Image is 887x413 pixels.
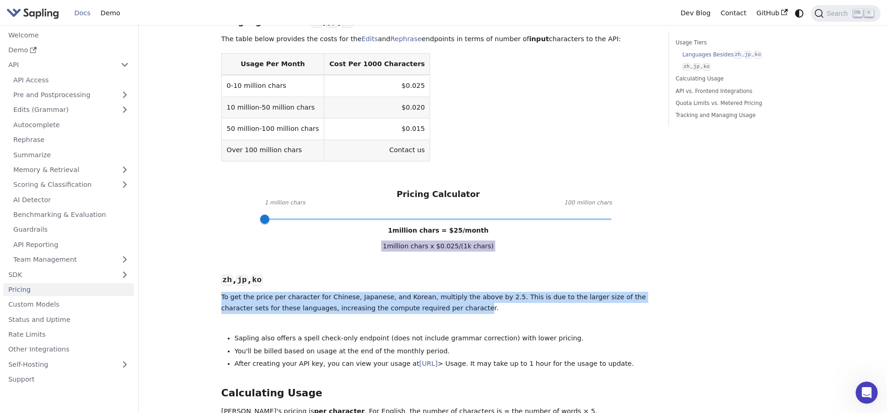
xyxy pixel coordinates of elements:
[8,253,134,266] a: Team Management
[221,34,656,45] p: The table below provides the costs for the and endpoints in terms of number of characters to the ...
[324,140,430,161] td: Contact us
[221,292,656,314] p: To get the price per character for Chinese, Japanese, and Korean, multiply the above by 2.5. This...
[793,6,806,20] button: Switch between dark and light mode (currently system mode)
[324,75,430,97] td: $0.025
[751,6,792,20] a: GitHub
[324,118,430,140] td: $0.015
[716,6,752,20] a: Contact
[564,198,612,208] span: 100 million chars
[676,74,801,83] a: Calculating Usage
[8,148,134,161] a: Summarize
[221,275,656,285] h3: , ,
[676,111,801,120] a: Tracking and Managing Usage
[682,50,798,59] a: Languages Besideszh,jp,ko
[324,54,430,75] th: Cost Per 1000 Characters
[3,373,134,386] a: Support
[381,240,496,252] span: 1 million chars x $ 0.025 /(1k chars)
[115,268,134,281] button: Expand sidebar category 'SDK'
[8,163,134,177] a: Memory & Retrieval
[265,198,305,208] span: 1 million chars
[676,99,801,108] a: Quota Limits vs. Metered Pricing
[235,333,656,344] li: Sapling also offers a spell check-only endpoint (does not include grammar correction) with lower ...
[734,51,742,59] code: zh
[3,298,134,311] a: Custom Models
[3,43,134,57] a: Demo
[221,140,324,161] td: Over 100 million chars
[3,283,134,296] a: Pricing
[221,118,324,140] td: 50 million-100 million chars
[8,178,134,191] a: Scoring & Classification
[3,28,134,42] a: Welcome
[96,6,125,20] a: Demo
[753,51,762,59] code: ko
[324,97,430,118] td: $0.020
[6,6,62,20] a: Sapling.ai
[221,75,324,97] td: 0-10 million chars
[69,6,96,20] a: Docs
[8,88,134,102] a: Pre and Postprocessing
[8,133,134,147] a: Rephrase
[3,313,134,326] a: Status and Uptime
[419,360,438,367] a: [URL]
[8,238,134,251] a: API Reporting
[6,6,59,20] img: Sapling.ai
[3,58,115,72] a: API
[8,193,134,206] a: AI Detector
[235,358,656,370] li: After creating your API key, you can view your usage at > Usage. It may take up to 1 hour for the...
[682,62,798,71] a: zh,jp,ko
[251,275,262,286] code: ko
[744,51,752,59] code: jp
[221,97,324,118] td: 10 million-50 million chars
[396,189,480,200] h3: Pricing Calculator
[8,223,134,236] a: Guardrails
[8,73,134,86] a: API Access
[8,208,134,222] a: Benchmarking & Evaluation
[811,5,880,22] button: Search (Ctrl+K)
[3,328,134,341] a: Rate Limits
[3,358,134,371] a: Self-Hosting
[824,10,853,17] span: Search
[676,38,801,47] a: Usage Tiers
[388,227,489,234] span: 1 million chars = $ 25 /month
[3,268,115,281] a: SDK
[221,54,324,75] th: Usage Per Month
[390,35,422,43] a: Rephrase
[676,87,801,96] a: API vs. Frontend Integrations
[856,382,878,404] iframe: Intercom live chat
[529,35,549,43] strong: input
[3,343,134,356] a: Other Integrations
[682,63,691,71] code: zh
[864,9,874,17] kbd: K
[221,387,656,400] h2: Calculating Usage
[693,63,701,71] code: jp
[675,6,715,20] a: Dev Blog
[221,275,233,286] code: zh
[8,103,134,117] a: Edits (Grammar)
[236,275,248,286] code: jp
[115,58,134,72] button: Collapse sidebar category 'API'
[235,346,656,357] li: You'll be billed based on usage at the end of the monthly period.
[362,35,378,43] a: Edits
[8,118,134,131] a: Autocomplete
[702,63,711,71] code: ko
